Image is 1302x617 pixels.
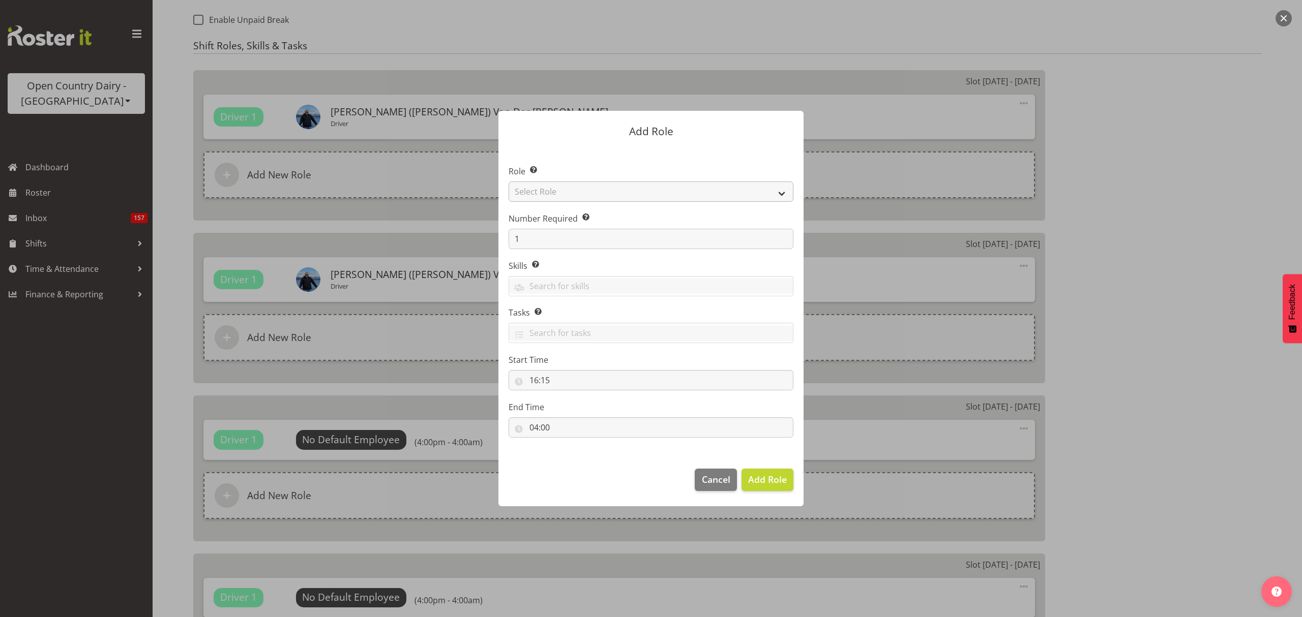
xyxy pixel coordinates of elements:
[509,417,793,438] input: Click to select...
[509,126,793,137] p: Add Role
[702,473,730,486] span: Cancel
[509,212,793,225] label: Number Required
[509,370,793,390] input: Click to select...
[1271,587,1282,597] img: help-xxl-2.png
[509,165,793,177] label: Role
[1288,284,1297,320] span: Feedback
[509,401,793,413] label: End Time
[695,469,736,491] button: Cancel
[509,260,793,272] label: Skills
[509,278,793,294] input: Search for skills
[1283,274,1302,343] button: Feedback - Show survey
[742,469,793,491] button: Add Role
[509,354,793,366] label: Start Time
[509,325,793,341] input: Search for tasks
[509,306,793,319] label: Tasks
[748,473,787,485] span: Add Role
